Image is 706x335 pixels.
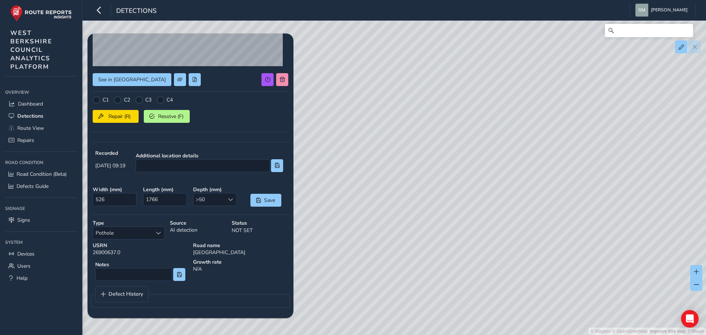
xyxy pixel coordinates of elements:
[5,87,77,98] div: Overview
[95,261,185,268] strong: Notes
[152,227,164,239] div: Select a type
[96,286,148,302] a: Defect History
[232,227,288,234] p: NOT SET
[95,162,125,169] span: [DATE] 09:19
[17,275,28,282] span: Help
[651,4,688,17] span: [PERSON_NAME]
[193,242,288,249] strong: Road name
[5,180,77,192] a: Defects Guide
[193,186,238,193] strong: Depth ( mm )
[5,248,77,260] a: Devices
[5,110,77,122] a: Detections
[5,157,77,168] div: Road Condition
[170,220,227,227] strong: Source
[264,197,276,204] span: Save
[17,113,43,120] span: Detections
[5,260,77,272] a: Users
[250,194,281,207] button: Save
[193,259,288,265] strong: Growth rate
[103,96,109,103] label: C1
[5,237,77,248] div: System
[5,98,77,110] a: Dashboard
[5,203,77,214] div: Signage
[605,24,693,37] input: Search
[681,310,699,328] div: Open Intercom Messenger
[5,168,77,180] a: Road Condition (Beta)
[17,171,67,178] span: Road Condition (Beta)
[93,186,138,193] strong: Width ( mm )
[93,220,165,227] strong: Type
[17,183,49,190] span: Defects Guide
[93,227,152,239] span: Pothole
[17,217,30,224] span: Signs
[635,4,648,17] img: diamond-layout
[635,4,690,17] button: [PERSON_NAME]
[232,220,288,227] strong: Status
[157,113,184,120] span: Resolve (F)
[18,100,43,107] span: Dashboard
[17,263,31,270] span: Users
[190,239,291,259] div: [GEOGRAPHIC_DATA]
[5,134,77,146] a: Repairs
[108,292,143,297] span: Defect History
[167,96,173,103] label: C4
[5,214,77,226] a: Signs
[93,110,139,123] button: Repair (R)
[17,125,44,132] span: Route View
[5,122,77,134] a: Route View
[106,113,133,120] span: Repair (R)
[5,272,77,284] a: Help
[95,150,125,157] strong: Recorded
[144,110,190,123] button: Resolve (F)
[167,217,229,242] div: AI detection
[17,137,34,144] span: Repairs
[90,239,190,259] div: 26900637.0
[17,250,35,257] span: Devices
[193,193,224,206] span: >50
[136,152,283,159] strong: Additional location details
[10,5,72,22] img: rr logo
[116,6,157,17] span: Detections
[143,186,188,193] strong: Length ( mm )
[93,242,188,249] strong: USRN
[93,73,171,86] button: See in Route View
[98,76,166,83] span: See in [GEOGRAPHIC_DATA]
[10,29,52,71] span: WEST BERKSHIRE COUNCIL ANALYTICS PLATFORM
[145,96,151,103] label: C3
[124,96,130,103] label: C2
[190,256,291,286] div: N/A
